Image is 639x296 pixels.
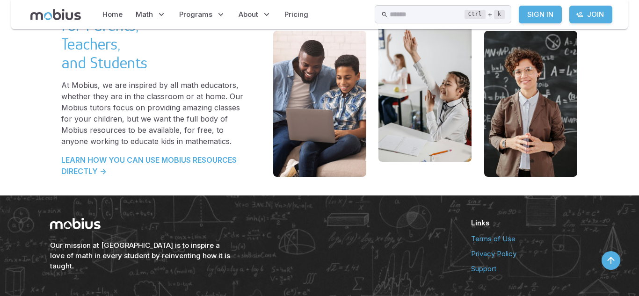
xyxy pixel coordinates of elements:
a: Join [569,6,612,23]
h6: Our mission at [GEOGRAPHIC_DATA] is to inspire a love of math in every student by reinventing how... [50,240,232,271]
img: schedule image [273,31,366,177]
img: schedule image [378,16,472,162]
a: Support [471,264,589,274]
span: About [239,9,258,20]
img: schedule image [484,31,577,177]
span: Math [136,9,153,20]
a: LEARN HOW YOU CAN USE MOBIUS RESOURCES DIRECTLY -> [61,154,247,177]
h3: and Students [61,53,247,72]
a: Terms of Use [471,234,589,244]
a: Home [100,4,125,25]
h6: Links [471,218,589,228]
a: Sign In [519,6,562,23]
kbd: Ctrl [465,10,486,19]
a: Privacy Policy [471,249,589,259]
span: Programs [179,9,212,20]
kbd: k [494,10,505,19]
a: Pricing [282,4,311,25]
p: At Mobius, we are inspired by all math educators, whether they are in the classroom or at home. O... [61,79,247,147]
div: + [465,9,505,20]
h3: Teachers, [61,35,247,53]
